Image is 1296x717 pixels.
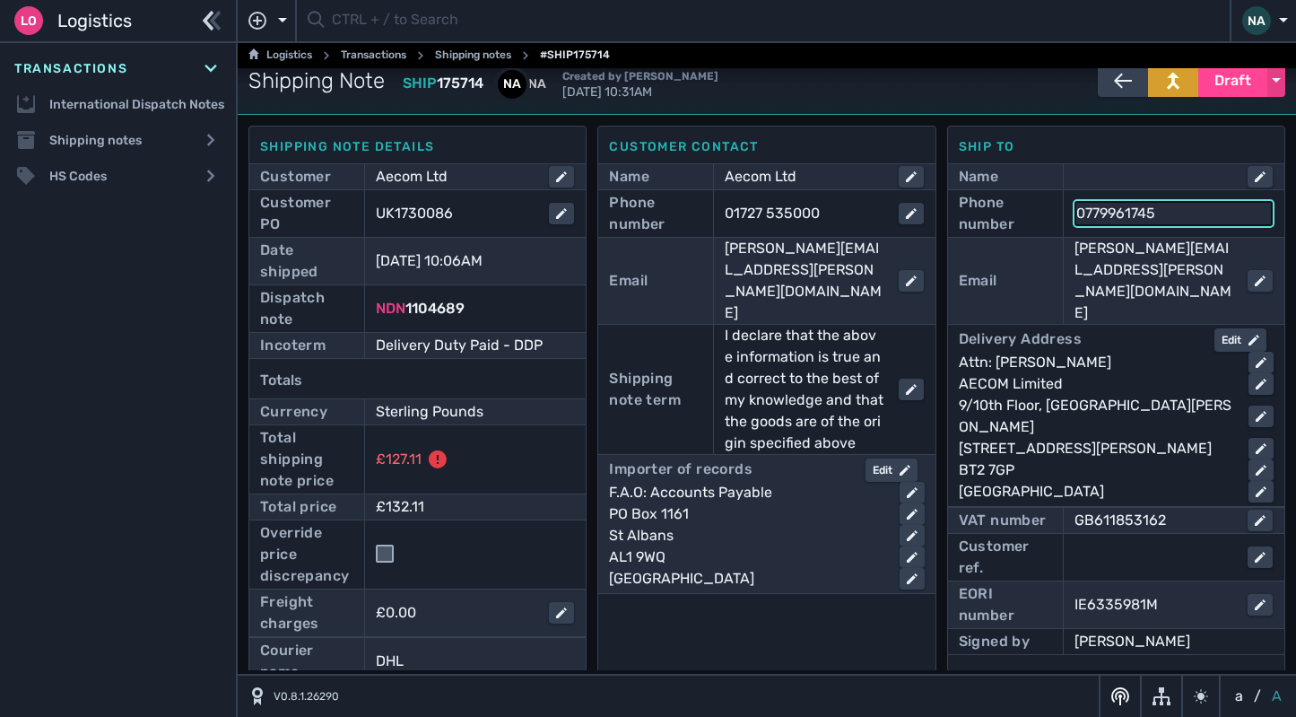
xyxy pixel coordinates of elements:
[260,496,336,518] div: Total price
[523,70,552,99] div: NA
[1214,70,1251,92] span: Draft
[260,240,353,283] div: Date shipped
[873,462,910,478] div: Edit
[959,352,1234,373] div: Attn: [PERSON_NAME]
[959,583,1052,626] div: EORI number
[609,525,884,546] div: St Albans
[1214,328,1266,352] button: Edit
[248,45,312,66] a: Logistics
[435,45,511,66] a: Shipping notes
[725,166,883,188] div: Aecom Ltd
[405,300,465,317] span: 1104689
[376,602,535,624] div: £0.00
[376,203,535,224] div: UK1730086
[562,68,718,100] span: [DATE] 10:31AM
[260,287,353,330] div: Dispatch note
[376,651,574,672] div: DHL
[562,70,718,83] span: Created by [PERSON_NAME]
[1074,631,1273,652] div: [PERSON_NAME]
[260,166,331,188] div: Customer
[14,59,127,78] span: Transactions
[609,270,648,292] div: Email
[1074,510,1233,531] div: GB611853162
[609,192,702,235] div: Phone number
[376,496,549,518] div: £132.11
[725,325,883,454] div: I declare that the above information is true and correct to the best of my knowledge and that the...
[609,546,884,568] div: AL1 9WQ
[959,395,1234,438] div: 9/10th Floor, [GEOGRAPHIC_DATA][PERSON_NAME]
[609,137,924,156] div: Customer contact
[959,536,1052,579] div: Customer ref.
[14,6,43,35] div: Lo
[376,250,549,272] div: [DATE] 10:06AM
[959,438,1234,459] div: [STREET_ADDRESS][PERSON_NAME]
[498,70,526,99] div: NA
[609,482,884,503] div: F.A.O: Accounts Payable
[609,459,752,482] div: Importer of records
[1074,238,1233,324] div: [PERSON_NAME][EMAIL_ADDRESS][PERSON_NAME][DOMAIN_NAME]
[540,45,610,66] span: #SHIP175714
[959,192,1052,235] div: Phone number
[260,335,326,356] div: Incoterm
[1231,686,1247,707] button: a
[248,65,385,97] span: Shipping Note
[959,459,1234,481] div: BT2 7GP
[959,166,999,188] div: Name
[725,238,883,324] div: [PERSON_NAME][EMAIL_ADDRESS][PERSON_NAME][DOMAIN_NAME]
[1074,594,1233,616] div: IE6335981M
[260,137,575,156] div: Shipping note details
[57,7,132,34] span: Logistics
[1222,332,1259,348] div: Edit
[959,481,1234,503] div: [GEOGRAPHIC_DATA]
[959,328,1082,352] div: Delivery Address
[959,270,997,292] div: Email
[609,166,649,188] div: Name
[959,631,1031,652] div: Signed by
[332,4,1219,39] input: CTRL + / to Search
[260,522,353,587] div: Override price discrepancy
[376,300,405,317] span: NDN
[260,401,327,423] div: Currency
[1242,6,1271,35] div: NA
[1198,65,1267,97] button: Draft
[959,373,1234,395] div: AECOM Limited
[376,166,535,188] div: Aecom Ltd
[341,45,406,66] a: Transactions
[376,449,422,470] div: £127.11
[865,459,918,482] button: Edit
[1254,686,1261,707] span: /
[1268,686,1285,707] button: A
[609,368,702,411] div: Shipping note term
[376,401,549,423] div: Sterling Pounds
[376,335,574,356] div: Delivery Duty Paid - DDP
[437,74,483,92] span: 175714
[260,363,575,398] div: Totals
[609,503,884,525] div: PO Box 1161
[403,74,437,92] span: SHIP
[725,203,883,224] div: 01727 535000
[260,591,353,634] div: Freight charges
[260,640,353,683] div: Courier name
[959,510,1047,531] div: VAT number
[609,568,884,590] div: [GEOGRAPHIC_DATA]
[959,137,1274,156] div: Ship to
[260,427,353,492] div: Total shipping note price
[260,192,353,235] div: Customer PO
[274,688,339,704] span: V0.8.1.26290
